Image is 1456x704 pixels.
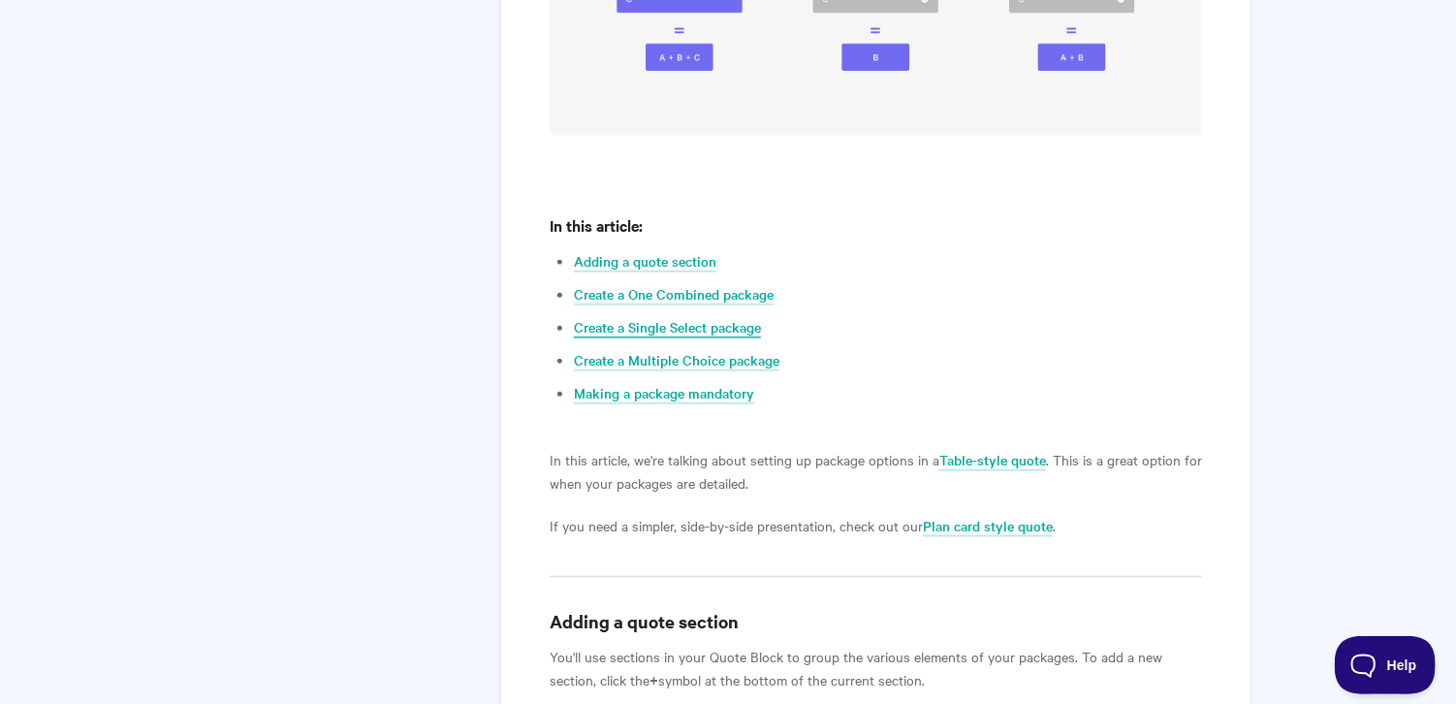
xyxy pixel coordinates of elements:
strong: + [649,669,658,689]
iframe: Toggle Customer Support [1335,636,1437,694]
p: You'll use sections in your Quote Block to group the various elements of your packages. To add a ... [550,645,1202,691]
a: Table-style quote [939,450,1046,471]
a: Create a Single Select package [574,317,761,338]
a: Create a Multiple Choice package [574,350,779,371]
h3: Adding a quote section [550,608,1202,635]
a: Create a One Combined package [574,284,774,305]
a: Adding a quote section [574,251,716,272]
h4: In this article: [550,213,1202,238]
p: In this article, we're talking about setting up package options in a . This is a great option for... [550,448,1202,495]
a: Making a package mandatory [574,383,754,404]
a: Plan card style quote [923,516,1053,537]
p: If you need a simpler, side-by-side presentation, check out our . [550,514,1202,537]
